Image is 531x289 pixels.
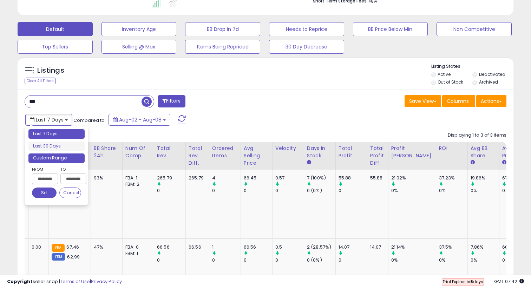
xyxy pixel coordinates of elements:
div: 0 [157,188,185,194]
button: Inventory Age [101,22,177,36]
div: FBM: 2 [125,181,149,188]
div: 93% [94,175,117,181]
button: BB Drop in 7d [185,22,260,36]
span: Aug-02 - Aug-08 [119,116,162,123]
button: Save View [405,95,441,107]
label: Active [438,71,451,77]
button: BB Price Below Min [353,22,428,36]
label: Out of Stock [438,79,463,85]
div: Displaying 1 to 3 of 3 items [448,132,506,139]
div: 265.79 [157,175,185,181]
small: Avg Win Price. [502,159,506,166]
div: 47% [94,244,117,250]
div: Total Profit Diff. [370,145,385,167]
button: Set [32,188,57,198]
div: 55.88 [339,175,367,181]
div: Num of Comp. [125,145,151,159]
button: Actions [476,95,506,107]
div: 14.07 [339,244,367,250]
div: 37.23% [439,175,467,181]
div: 0% [471,188,499,194]
p: Listing States: [431,63,514,70]
div: 0 [502,257,531,263]
div: 66.56 [157,244,185,250]
button: 30 Day Decrease [269,40,344,54]
div: 66.56 [244,244,272,250]
div: 0% [471,257,499,263]
label: Deactivated [479,71,505,77]
div: 1 [212,244,241,250]
button: Columns [442,95,475,107]
span: 2025-08-16 07:42 GMT [494,278,524,285]
strong: Copyright [7,278,33,285]
div: 0 [157,257,185,263]
div: 0 [339,257,367,263]
div: FBM: 1 [125,250,149,257]
label: From [32,166,57,173]
span: Last 7 Days [36,116,64,123]
div: FBA: 0 [125,244,149,250]
div: 4 [212,175,241,181]
div: 265.79 [189,175,204,181]
div: 0 [275,188,304,194]
div: 7 (100%) [307,175,335,181]
li: Last 30 Days [28,142,85,151]
div: Avg Selling Price [244,145,269,167]
button: Filters [158,95,185,107]
div: 0 (0%) [307,188,335,194]
div: 0% [391,257,436,263]
div: 0 [212,257,241,263]
div: 0 [275,257,304,263]
h5: Listings [37,66,64,75]
span: Columns [447,98,469,105]
div: ROI [439,145,465,152]
small: FBM [52,253,65,261]
span: 62.99 [67,254,80,260]
div: 0 [502,188,531,194]
div: seller snap | | [7,278,122,285]
a: Terms of Use [60,278,90,285]
li: Custom Range [28,153,85,163]
b: 8 [470,279,473,284]
div: 19.86% [471,175,499,181]
small: FBA [52,244,65,252]
div: 0% [391,188,436,194]
div: Clear All Filters [25,78,56,84]
div: Total Rev. Diff. [189,145,206,167]
div: 66.45 [244,175,272,181]
div: 0% [439,257,467,263]
button: Aug-02 - Aug-08 [109,114,170,126]
div: 55.88 [370,175,383,181]
button: Top Sellers [18,40,93,54]
div: Velocity [275,145,301,152]
small: Days In Stock. [307,159,311,166]
div: Avg BB Share [471,145,496,159]
div: 21.14% [391,244,436,250]
span: Compared to: [73,117,106,124]
div: 0 [244,188,272,194]
div: 66.56 [189,244,204,250]
button: Items Being Repriced [185,40,260,54]
div: 14.07 [370,244,383,250]
button: Cancel [59,188,81,198]
div: 0 [339,188,367,194]
div: 66.8 [502,244,531,250]
div: Ordered Items [212,145,238,159]
div: BB Share 24h. [94,145,119,159]
div: 2 (28.57%) [307,244,335,250]
div: Avg Win Price [502,145,528,159]
div: Total Profit [339,145,364,159]
span: 67.46 [66,244,79,250]
div: 0.00 [32,244,43,250]
div: Total Rev. [157,145,183,159]
div: 0.5 [275,244,304,250]
button: Last 7 Days [25,114,72,126]
button: Non Competitive [437,22,512,36]
label: To [60,166,81,173]
a: Privacy Policy [91,278,122,285]
button: Selling @ Max [101,40,177,54]
div: 67.38 [502,175,531,181]
span: Trial Expires in days [442,279,483,284]
div: 21.02% [391,175,436,181]
div: 0.57 [275,175,304,181]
